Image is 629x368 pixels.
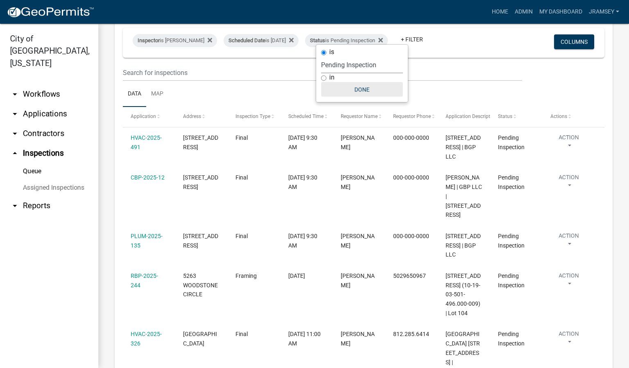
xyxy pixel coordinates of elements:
span: 3005 INDUSTRIAL PARK 3009 INDUSTRIAL PARKWAY | BGP LLC [446,233,481,258]
label: in [329,74,335,81]
span: Inspection Type [235,114,270,119]
a: + Filter [394,32,430,47]
span: Gary Pulliam | GBP LLC | 3009 INDUSTRIAL PARK [446,174,482,218]
div: is Pending Inspection [305,34,388,47]
i: arrow_drop_down [10,129,20,139]
span: 812.285.6414 [393,331,429,337]
span: 3005 INDUSTRIAL PARK [183,134,218,150]
datatable-header-cell: Application Description [438,107,490,127]
datatable-header-cell: Actions [543,107,595,127]
span: Pending Inspection [498,134,525,150]
a: RBP-2025-244 [131,273,158,288]
a: HVAC-2025-491 [131,134,162,150]
div: [DATE] 9:30 AM [288,173,325,192]
div: [DATE] 9:30 AM [288,232,325,250]
div: [DATE] [288,271,325,281]
i: arrow_drop_down [10,201,20,211]
span: Requestor Name [341,114,378,119]
span: 3005 INDUSTRIAL PARK [183,233,218,249]
span: 000-000-0000 [393,134,429,141]
a: Map [146,81,168,107]
span: Inspector [138,37,160,43]
span: 5029650967 [393,273,426,279]
span: 000-000-0000 [393,233,429,239]
button: Action [550,329,587,350]
span: 3005 INDUSTRIAL PARK [183,174,218,190]
a: CBP-2025-12 [131,174,165,181]
button: Action [550,271,587,292]
label: is [329,49,334,55]
span: Jeremy Ramsey [341,233,375,249]
span: Framing [235,273,257,279]
div: is [DATE] [224,34,299,47]
datatable-header-cell: Status [490,107,543,127]
span: Jeremy Ramsey [341,174,375,190]
datatable-header-cell: Address [175,107,228,127]
span: Address [183,114,201,119]
button: Columns [554,34,594,49]
button: Action [550,232,587,252]
span: Final [235,233,248,239]
span: Actions [550,114,567,119]
datatable-header-cell: Inspection Type [228,107,280,127]
a: HVAC-2025-326 [131,331,162,347]
button: Action [550,133,587,154]
a: jramsey [586,4,622,20]
span: Pending Inspection [498,174,525,190]
span: 1751 Veterans Parkway [183,331,217,347]
span: Final [235,174,248,181]
span: Scheduled Time [288,114,324,119]
a: My Dashboard [536,4,586,20]
a: PLUM-2025-135 [131,233,163,249]
i: arrow_drop_down [10,109,20,119]
a: Data [123,81,146,107]
button: Action [550,173,587,193]
button: Done [321,82,403,97]
span: Pending Inspection [498,233,525,249]
input: Search for inspections [123,64,522,81]
span: Status [310,37,325,43]
span: Mike Kruer [341,331,375,347]
span: Scheduled Date [229,37,265,43]
span: 000-000-0000 [393,174,429,181]
span: Requestor Phone [393,114,431,119]
div: is [PERSON_NAME] [133,34,217,47]
a: Home [489,4,511,20]
span: Application Description [446,114,497,119]
span: Greg Dietz [341,273,375,288]
span: Pending Inspection [498,331,525,347]
i: arrow_drop_down [10,89,20,99]
span: 5263 WOODSTONE CIRCLE [183,273,218,298]
span: Jeremy Ramsey [341,134,375,150]
div: [DATE] 9:30 AM [288,133,325,152]
datatable-header-cell: Requestor Name [333,107,385,127]
span: 5263 Woodstone Circle (10-19-03-501-496.000-009) | Lot 104 [446,273,481,316]
a: Admin [511,4,536,20]
datatable-header-cell: Application [123,107,175,127]
datatable-header-cell: Requestor Phone [385,107,438,127]
span: Pending Inspection [498,273,525,288]
i: arrow_drop_up [10,148,20,158]
span: Status [498,114,512,119]
span: Application [131,114,156,119]
span: 3005 INDUSTRIAL PARK 3009 Industrial Parkway | BGP LLC [446,134,481,160]
span: Final [235,134,248,141]
datatable-header-cell: Scheduled Time [280,107,333,127]
div: [DATE] 11:00 AM [288,329,325,348]
span: Final [235,331,248,337]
